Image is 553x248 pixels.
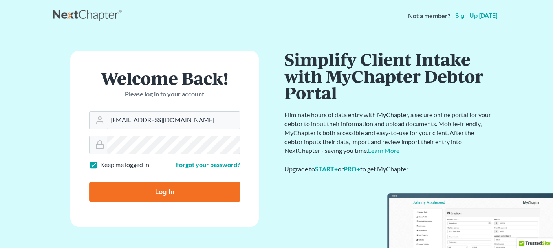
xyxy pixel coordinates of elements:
h1: Welcome Back! [89,70,240,86]
input: Log In [89,182,240,202]
strong: Not a member? [408,11,450,20]
a: Learn More [368,147,399,154]
p: Please log in to your account [89,90,240,99]
a: PRO+ [344,165,360,173]
a: Forgot your password? [176,161,240,168]
a: Sign up [DATE]! [454,13,500,19]
p: Eliminate hours of data entry with MyChapter, a secure online portal for your debtor to input the... [284,110,493,155]
div: Upgrade to or to get MyChapter [284,165,493,174]
h1: Simplify Client Intake with MyChapter Debtor Portal [284,51,493,101]
label: Keep me logged in [100,160,149,169]
input: Email Address [107,112,240,129]
a: START+ [315,165,338,173]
